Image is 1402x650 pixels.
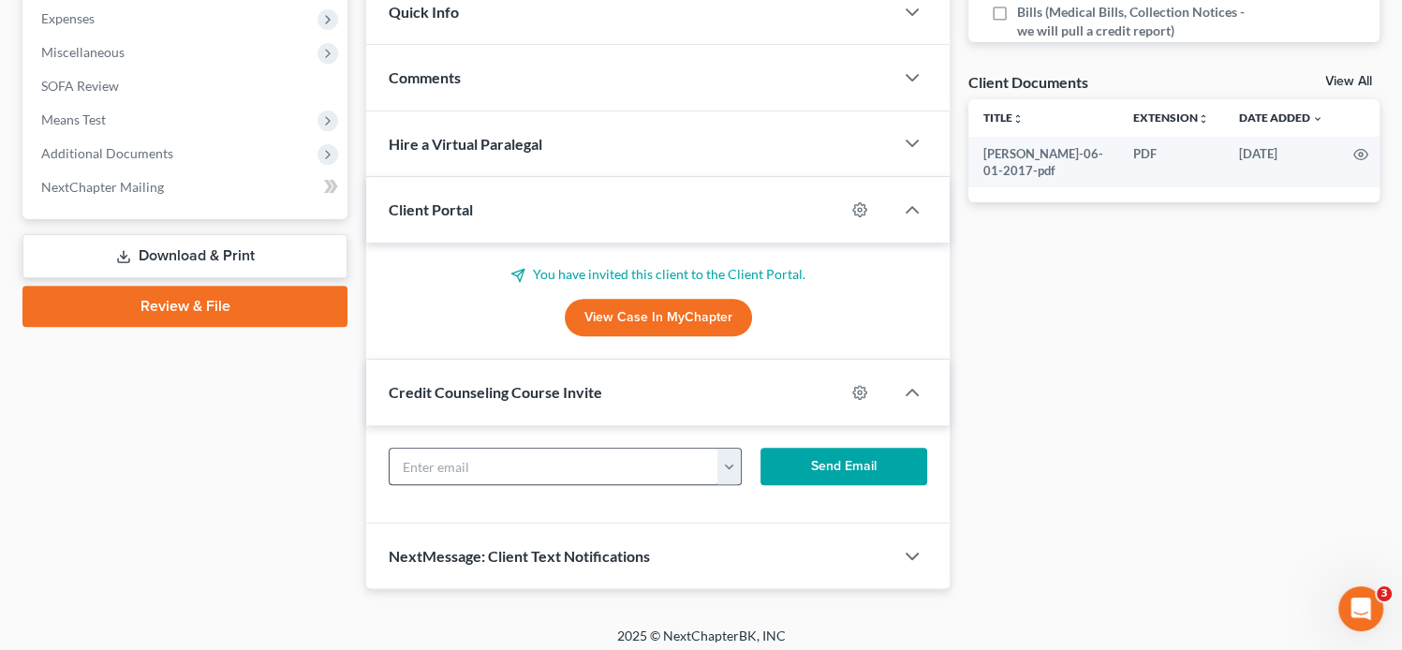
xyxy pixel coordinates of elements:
[968,137,1118,188] td: [PERSON_NAME]-06-01-2017-pdf
[1198,113,1209,125] i: unfold_more
[1224,137,1338,188] td: [DATE]
[1017,3,1261,40] span: Bills (Medical Bills, Collection Notices - we will pull a credit report)
[41,44,125,60] span: Miscellaneous
[968,72,1088,92] div: Client Documents
[389,383,602,401] span: Credit Counseling Course Invite
[389,265,927,284] p: You have invited this client to the Client Portal.
[983,111,1024,125] a: Titleunfold_more
[1012,113,1024,125] i: unfold_more
[41,111,106,127] span: Means Test
[1239,111,1323,125] a: Date Added expand_more
[390,449,718,484] input: Enter email
[41,179,164,195] span: NextChapter Mailing
[26,170,347,204] a: NextChapter Mailing
[760,448,927,485] button: Send Email
[1377,586,1392,601] span: 3
[22,234,347,278] a: Download & Print
[1338,586,1383,631] iframe: Intercom live chat
[565,299,752,336] a: View Case in MyChapter
[41,10,95,26] span: Expenses
[41,78,119,94] span: SOFA Review
[1133,111,1209,125] a: Extensionunfold_more
[22,286,347,327] a: Review & File
[41,145,173,161] span: Additional Documents
[1325,75,1372,88] a: View All
[389,547,650,565] span: NextMessage: Client Text Notifications
[389,68,461,86] span: Comments
[389,135,542,153] span: Hire a Virtual Paralegal
[1118,137,1224,188] td: PDF
[26,69,347,103] a: SOFA Review
[1312,113,1323,125] i: expand_more
[389,200,473,218] span: Client Portal
[389,3,459,21] span: Quick Info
